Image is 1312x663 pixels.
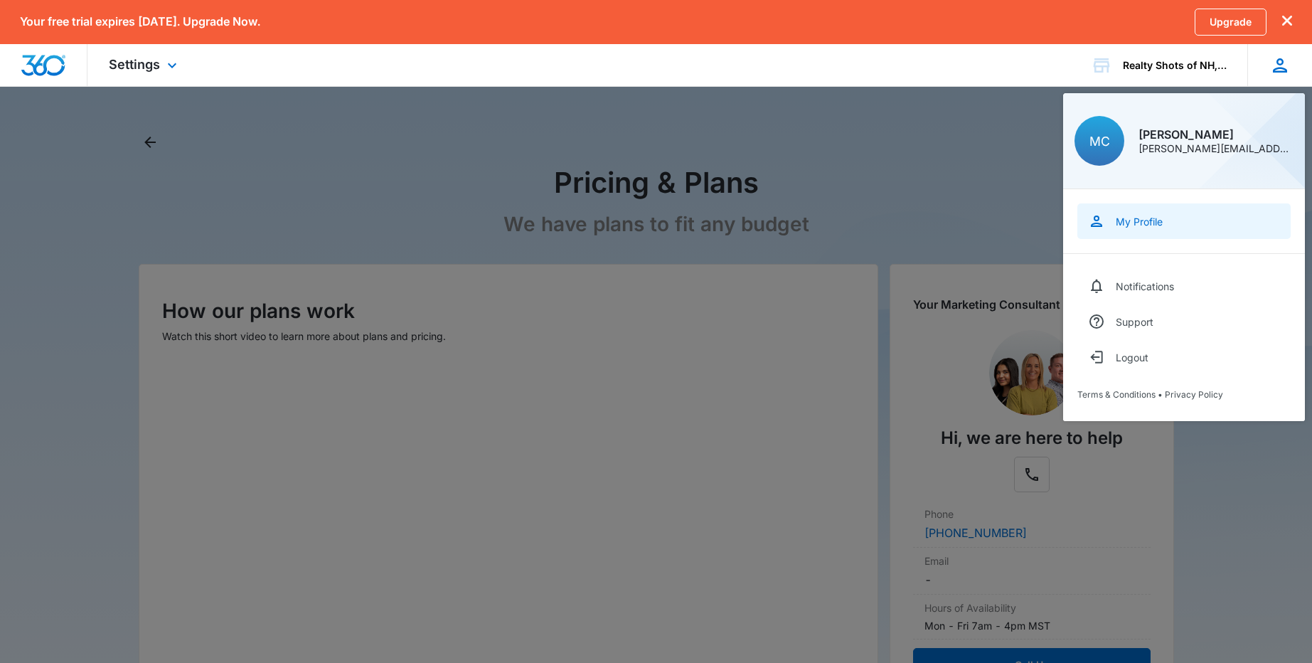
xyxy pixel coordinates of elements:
div: My Profile [1116,216,1163,228]
button: dismiss this dialog [1282,15,1292,28]
a: Terms & Conditions [1077,389,1156,400]
button: Logout [1077,339,1291,375]
div: Logout [1116,351,1148,364]
span: Settings [109,57,160,72]
a: Support [1077,304,1291,339]
a: Notifications [1077,268,1291,304]
div: [PERSON_NAME][EMAIL_ADDRESS][DOMAIN_NAME] [1138,144,1294,154]
div: [PERSON_NAME] [1138,129,1294,140]
div: Support [1116,316,1153,328]
div: Settings [87,44,202,86]
a: Upgrade [1195,9,1266,36]
div: Notifications [1116,280,1174,292]
a: My Profile [1077,203,1291,239]
div: • [1077,389,1291,400]
div: account name [1123,60,1227,71]
a: Privacy Policy [1165,389,1223,400]
span: MC [1089,134,1110,149]
p: Your free trial expires [DATE]. Upgrade Now. [20,15,260,28]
